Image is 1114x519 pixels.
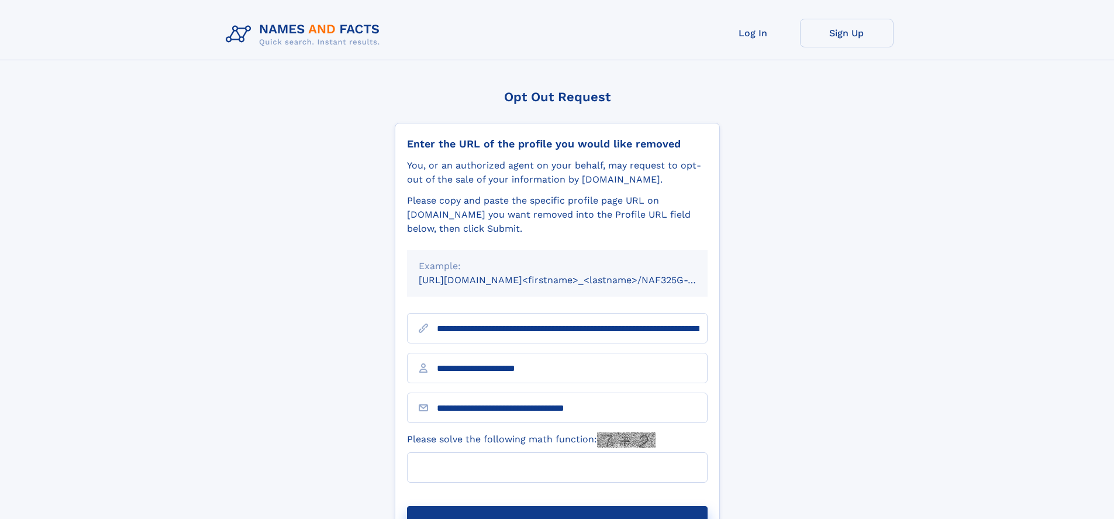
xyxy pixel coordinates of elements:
img: Logo Names and Facts [221,19,389,50]
small: [URL][DOMAIN_NAME]<firstname>_<lastname>/NAF325G-xxxxxxxx [419,274,730,286]
div: Please copy and paste the specific profile page URL on [DOMAIN_NAME] you want removed into the Pr... [407,194,708,236]
label: Please solve the following math function: [407,432,656,448]
div: Opt Out Request [395,90,720,104]
div: Example: [419,259,696,273]
div: You, or an authorized agent on your behalf, may request to opt-out of the sale of your informatio... [407,159,708,187]
a: Sign Up [800,19,894,47]
div: Enter the URL of the profile you would like removed [407,138,708,150]
a: Log In [706,19,800,47]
